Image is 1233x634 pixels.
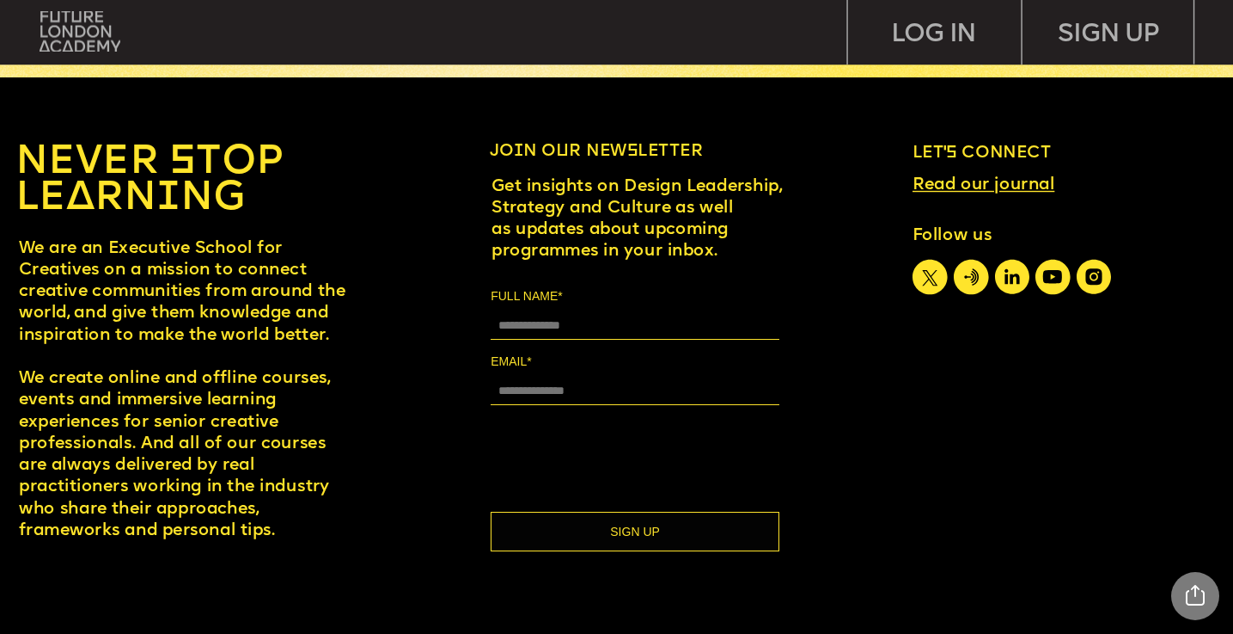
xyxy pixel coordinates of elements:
[913,227,992,245] span: Follow us
[491,417,782,492] iframe: reCAPTCHA
[491,178,786,262] span: Get insights on Design Leadership, Strategy and Culture as well as updates about upcoming program...
[913,145,1051,163] span: Let’s connect
[491,286,779,305] label: FULL NAME*
[490,143,703,161] span: Join our newsletter
[40,11,120,52] img: upload-bfdffa89-fac7-4f57-a443-c7c39906ba42.png
[491,352,779,371] label: EMAIL*
[913,176,1054,195] a: Read our journal
[1171,572,1219,620] div: Share
[19,239,350,539] span: We are an Executive School for Creatives on a mission to connect creative communities from around...
[491,512,779,551] button: SIGN UP
[15,142,295,221] a: NEVER STOP LEARNING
